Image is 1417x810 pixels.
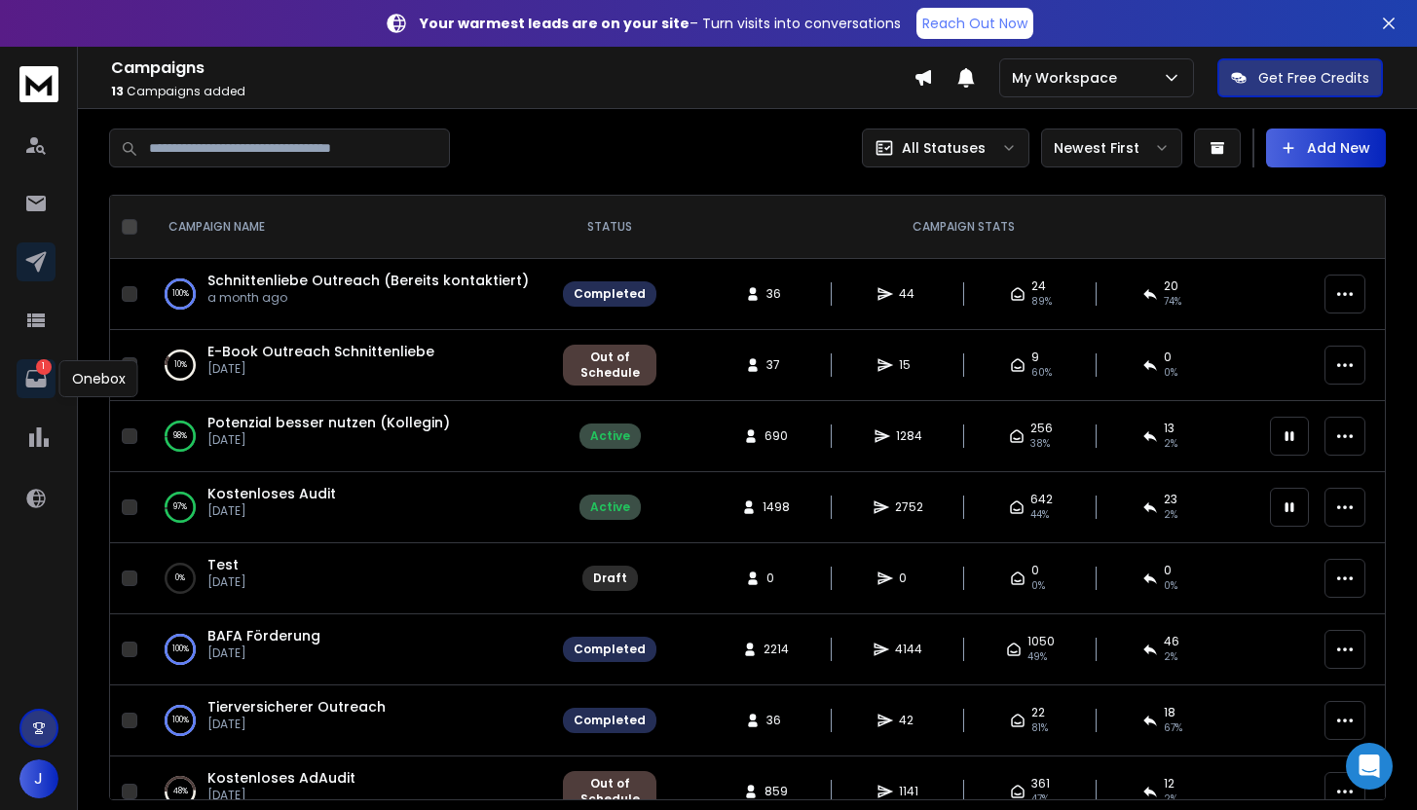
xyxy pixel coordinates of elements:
span: 46 [1164,634,1179,649]
p: [DATE] [207,717,386,732]
td: 100%Schnittenliebe Outreach (Bereits kontaktiert)a month ago [145,259,551,330]
a: Test [207,555,239,574]
span: 9 [1031,350,1039,365]
div: Onebox [59,360,138,397]
div: Completed [574,286,646,302]
td: 100%Tierversicherer Outreach[DATE] [145,685,551,756]
div: Draft [593,571,627,586]
span: 1141 [899,784,918,799]
p: 97 % [173,497,187,517]
p: – Turn visits into conversations [420,14,901,33]
span: 1050 [1027,634,1055,649]
th: STATUS [551,196,668,259]
span: 642 [1030,492,1053,507]
span: 2 % [1164,649,1177,665]
span: 42 [899,713,918,728]
span: 24 [1031,278,1046,294]
span: 0% [1031,578,1045,594]
a: 1 [17,359,56,398]
span: 37 [766,357,786,373]
th: CAMPAIGN NAME [145,196,551,259]
p: [DATE] [207,503,336,519]
a: Schnittenliebe Outreach (Bereits kontaktiert) [207,271,529,290]
span: 44 [899,286,918,302]
a: E-Book Outreach Schnittenliebe [207,342,434,361]
p: My Workspace [1012,68,1125,88]
p: Reach Out Now [922,14,1027,33]
span: 36 [766,713,786,728]
span: 1498 [763,499,790,515]
span: 13 [111,83,124,99]
span: 1284 [896,428,922,444]
span: 74 % [1164,294,1181,310]
span: 0 [1031,563,1039,578]
p: All Statuses [902,138,986,158]
span: 0% [1164,578,1177,594]
span: 23 [1164,492,1177,507]
button: Newest First [1041,129,1182,167]
td: 0%Test[DATE] [145,543,551,614]
span: 44 % [1030,507,1049,523]
div: Out of Schedule [574,776,646,807]
p: 48 % [173,782,188,801]
th: CAMPAIGN STATS [668,196,1258,259]
div: Active [590,428,630,444]
span: 361 [1031,776,1050,792]
span: 38 % [1030,436,1050,452]
span: 0 % [1164,365,1177,381]
div: Active [590,499,630,515]
p: 100 % [172,711,189,730]
p: 100 % [172,284,189,304]
span: 12 [1164,776,1175,792]
p: [DATE] [207,361,434,377]
p: 1 [36,359,52,375]
span: 2 % [1164,436,1177,452]
p: 0 % [175,569,185,588]
h1: Campaigns [111,56,914,80]
button: Add New [1266,129,1386,167]
span: 36 [766,286,786,302]
div: Open Intercom Messenger [1346,743,1393,790]
span: 81 % [1031,720,1048,736]
span: 0 [1164,563,1172,578]
span: BAFA Förderung [207,626,320,645]
span: 0 [766,571,786,586]
td: 97%Kostenloses Audit[DATE] [145,472,551,543]
button: Get Free Credits [1217,58,1383,97]
a: Kostenloses Audit [207,484,336,503]
p: 10 % [174,355,187,375]
span: 2214 [764,642,789,657]
span: 60 % [1031,365,1052,381]
span: 0 [899,571,918,586]
td: 98%Potenzial besser nutzen (Kollegin)[DATE] [145,401,551,472]
span: 89 % [1031,294,1052,310]
span: 2 % [1164,792,1177,807]
div: Completed [574,642,646,657]
p: Get Free Credits [1258,68,1369,88]
span: 67 % [1164,720,1182,736]
button: J [19,759,58,798]
div: Completed [574,713,646,728]
a: Kostenloses AdAudit [207,768,355,788]
a: Potenzial besser nutzen (Kollegin) [207,413,450,432]
span: 22 [1031,705,1045,720]
div: Out of Schedule [574,350,646,381]
p: 98 % [173,426,187,446]
span: 15 [899,357,918,373]
img: logo [19,66,58,102]
span: 2752 [895,499,923,515]
p: a month ago [207,290,529,306]
span: 47 % [1031,792,1049,807]
p: [DATE] [207,432,450,448]
p: 100 % [172,640,189,659]
span: 0 [1164,350,1172,365]
a: Tierversicherer Outreach [207,697,386,717]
